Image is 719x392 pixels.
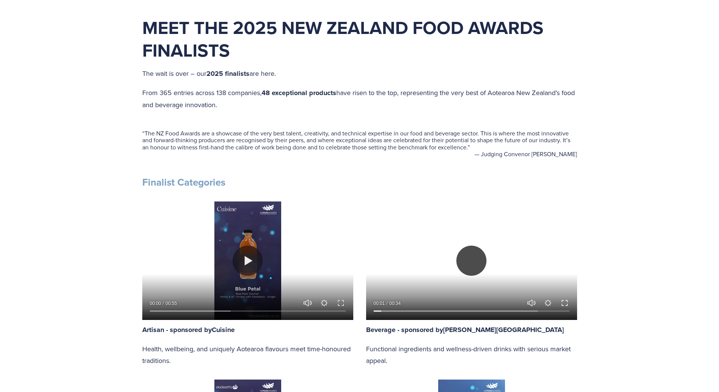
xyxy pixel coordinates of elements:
[142,151,577,157] figcaption: — Judging Convenor [PERSON_NAME]
[232,246,263,276] button: Play
[142,130,577,151] blockquote: The NZ Food Awards are a showcase of the very best talent, creativity, and technical expertise in...
[443,325,564,334] a: [PERSON_NAME][GEOGRAPHIC_DATA]
[142,68,577,80] p: The wait is over – our are here.
[150,300,163,307] div: Current time
[142,129,145,137] span: “
[366,325,443,335] strong: Beverage - sponsored by
[142,325,212,335] strong: Artisan - sponsored by
[212,325,235,334] a: Cuisine
[366,343,577,367] p: Functional ingredients and wellness-driven drinks with serious market appeal.
[468,143,470,151] span: ”
[374,309,570,314] input: Seek
[206,69,249,78] strong: 2025 finalists
[456,246,487,276] button: Pause
[142,343,353,367] p: Health, wellbeing, and uniquely Aotearoa flavours meet time-honoured traditions.
[142,87,577,111] p: From 365 entries across 138 companies, have risen to the top, representing the very best of Aotea...
[262,88,336,98] strong: 48 exceptional products
[374,300,387,307] div: Current time
[387,300,403,307] div: Duration
[150,309,346,314] input: Seek
[163,300,179,307] div: Duration
[142,175,225,189] strong: Finalist Categories
[142,14,548,63] strong: Meet the 2025 New Zealand Food Awards Finalists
